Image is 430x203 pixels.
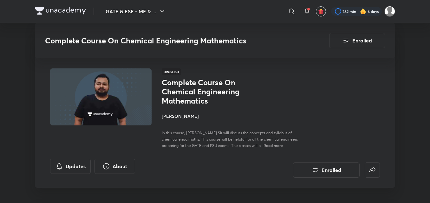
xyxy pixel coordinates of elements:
img: Company Logo [35,7,86,15]
h4: [PERSON_NAME] [162,113,304,119]
span: In this course, [PERSON_NAME] Sir will discuss the concepts and syllabus of chemical engg maths. ... [162,130,298,148]
span: Hinglish [162,68,181,75]
span: Read more [264,143,283,148]
button: Enrolled [329,33,385,48]
button: Enrolled [293,162,360,178]
button: false [365,162,380,178]
h3: Complete Course On Chemical Engineering Mathematics [45,36,293,45]
button: avatar [316,6,326,16]
button: GATE & ESE - ME & ... [102,5,170,18]
img: avatar [318,9,324,14]
button: Updates [50,159,91,174]
img: Thumbnail [49,68,153,126]
img: streak [360,8,366,15]
button: About [94,159,135,174]
img: pradhap B [384,6,395,17]
a: Company Logo [35,7,86,16]
h1: Complete Course On Chemical Engineering Mathematics [162,78,265,105]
